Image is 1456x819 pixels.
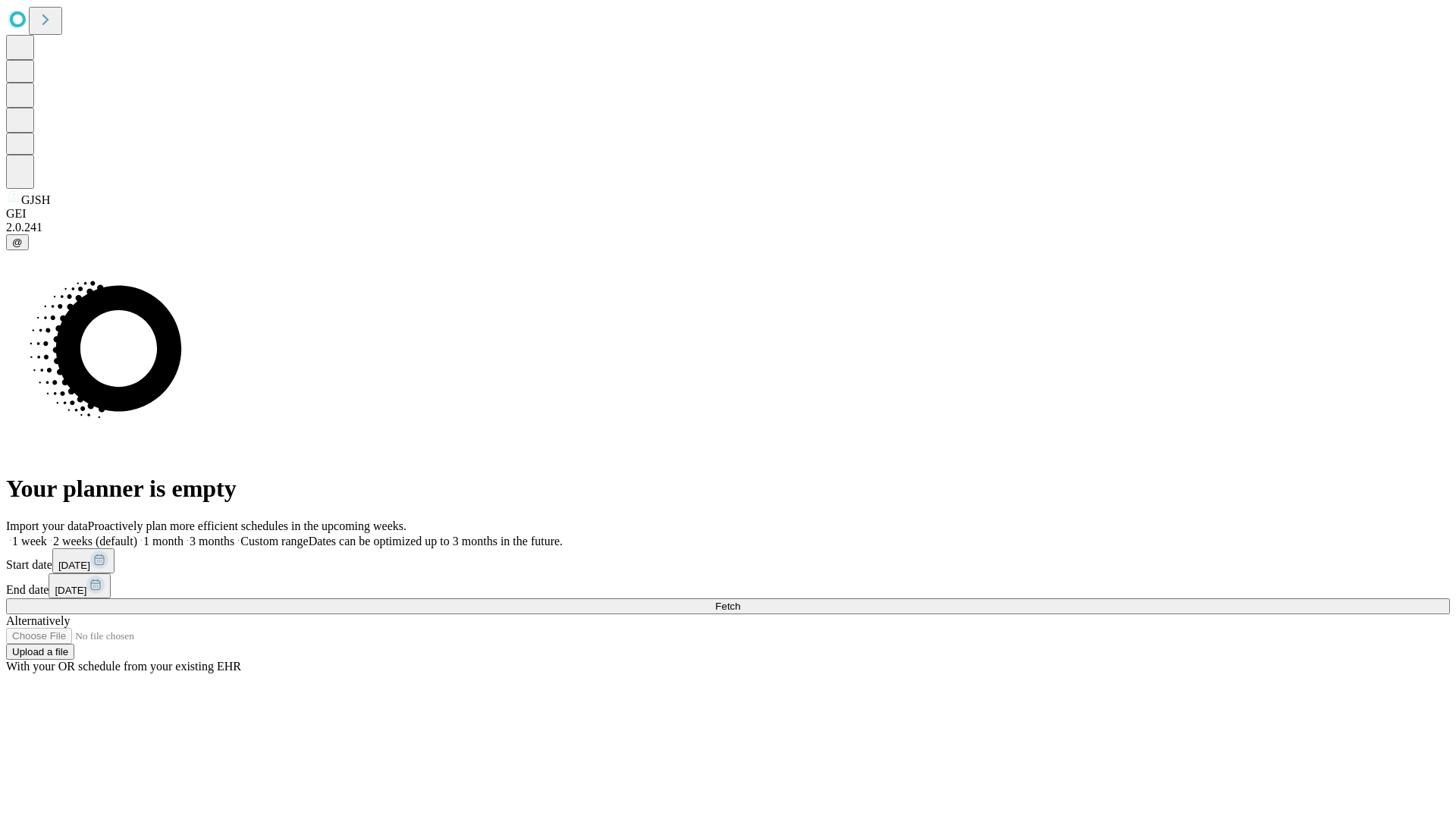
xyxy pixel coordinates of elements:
span: @ [12,237,23,248]
div: Start date [6,548,1450,573]
span: 1 week [12,535,47,548]
span: 2 weeks (default) [53,535,137,548]
button: Upload a file [6,644,74,660]
span: 3 months [190,535,234,548]
button: [DATE] [52,548,115,573]
div: End date [6,573,1450,598]
span: Import your data [6,519,88,532]
span: Dates can be optimized up to 3 months in the future. [309,535,563,548]
span: Fetch [715,601,740,612]
button: Fetch [6,598,1450,614]
div: GEI [6,207,1450,221]
button: [DATE] [49,573,111,598]
span: [DATE] [55,585,86,596]
span: [DATE] [58,560,90,571]
span: With your OR schedule from your existing EHR [6,660,241,673]
h1: Your planner is empty [6,475,1450,503]
span: GJSH [21,193,50,206]
span: Custom range [240,535,308,548]
span: Alternatively [6,614,70,627]
span: Proactively plan more efficient schedules in the upcoming weeks. [88,519,406,532]
div: 2.0.241 [6,221,1450,234]
button: @ [6,234,29,250]
span: 1 month [143,535,184,548]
